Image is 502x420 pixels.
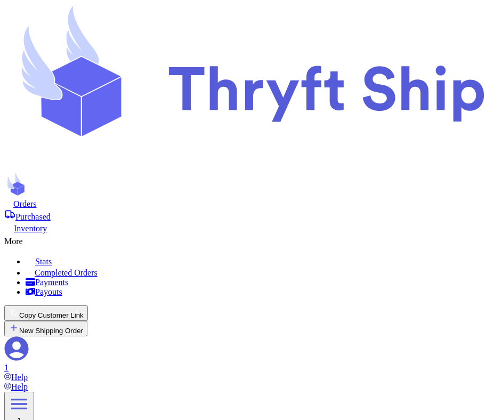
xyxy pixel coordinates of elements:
a: Inventory [4,222,498,233]
a: Completed Orders [26,266,498,278]
span: Payments [35,278,68,287]
span: Inventory [14,224,47,233]
a: Payouts [26,287,498,297]
span: Purchased [15,212,51,221]
div: More [4,233,498,246]
span: Stats [35,257,52,266]
a: Help [4,373,28,382]
a: Purchased [4,209,498,222]
span: Completed Orders [35,268,98,277]
a: Help [4,382,28,391]
span: Help [11,373,28,382]
a: 1 [4,336,498,373]
a: Orders [4,198,498,209]
span: Orders [13,199,37,208]
button: New Shipping Order [4,321,87,336]
button: Copy Customer Link [4,305,88,321]
a: Payments [26,278,498,287]
div: 1 [4,363,498,373]
span: Payouts [35,287,62,296]
span: Help [11,382,28,391]
a: Stats [26,255,498,266]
